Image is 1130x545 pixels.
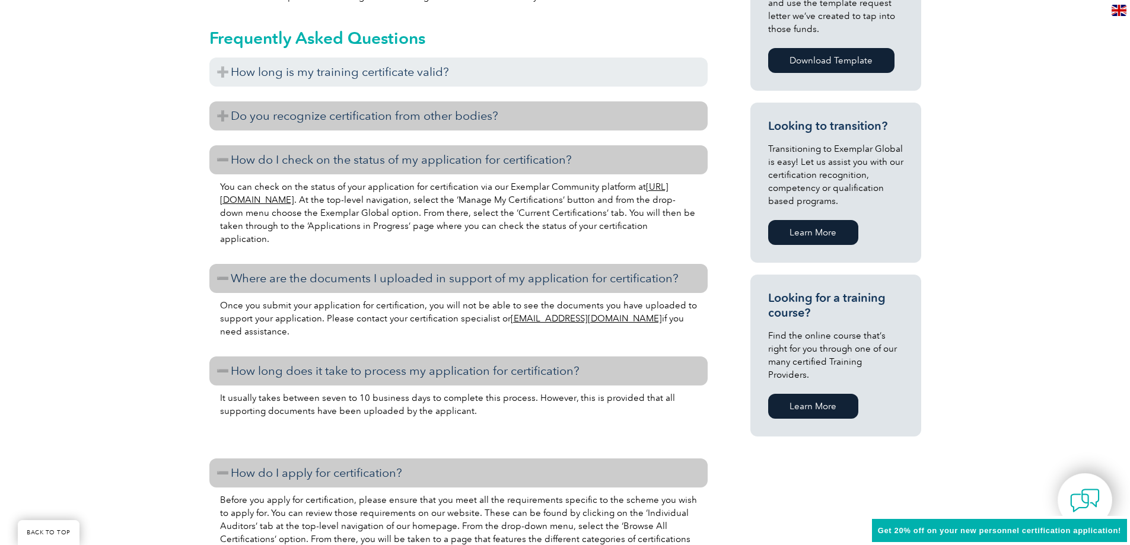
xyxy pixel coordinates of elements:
h3: How do I apply for certification? [209,458,708,487]
h3: Looking to transition? [768,119,903,133]
p: Find the online course that’s right for you through one of our many certified Training Providers. [768,329,903,381]
img: en [1112,5,1126,16]
p: Transitioning to Exemplar Global is easy! Let us assist you with our certification recognition, c... [768,142,903,208]
h3: How long does it take to process my application for certification? [209,356,708,385]
a: Learn More [768,394,858,419]
h3: How long is my training certificate valid? [209,58,708,87]
a: BACK TO TOP [18,520,79,545]
a: [EMAIL_ADDRESS][DOMAIN_NAME] [511,313,662,324]
p: It usually takes between seven to 10 business days to complete this process. However, this is pro... [220,391,697,417]
a: Download Template [768,48,895,73]
p: You can check on the status of your application for certification via our Exemplar Community plat... [220,180,697,246]
img: contact-chat.png [1070,486,1100,515]
a: Learn More [768,220,858,245]
h3: How do I check on the status of my application for certification? [209,145,708,174]
h2: Frequently Asked Questions [209,28,708,47]
h3: Do you recognize certification from other bodies? [209,101,708,130]
span: Get 20% off on your new personnel certification application! [878,526,1121,535]
h3: Looking for a training course? [768,291,903,320]
h3: Where are the documents I uploaded in support of my application for certification? [209,264,708,293]
p: Once you submit your application for certification, you will not be able to see the documents you... [220,299,697,338]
